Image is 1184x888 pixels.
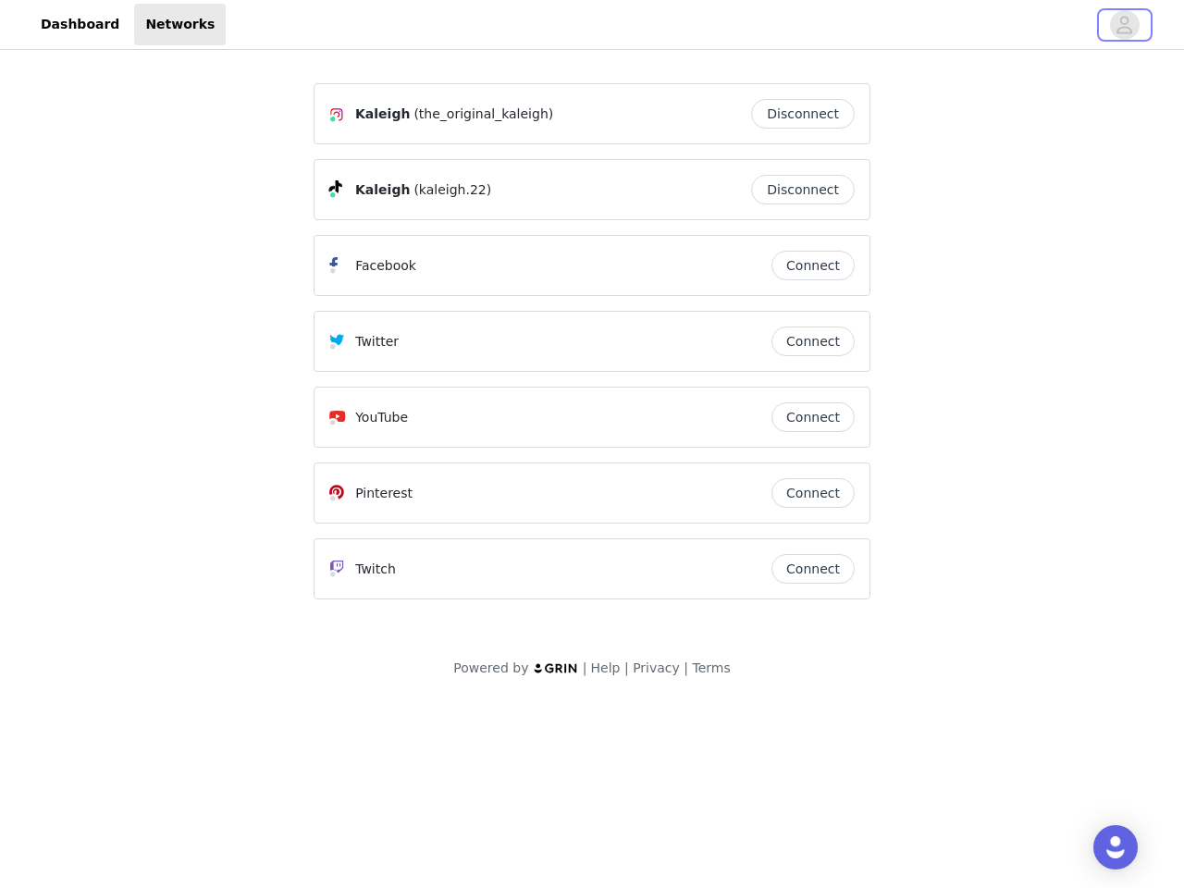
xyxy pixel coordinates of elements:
span: Powered by [453,660,528,675]
a: Privacy [633,660,680,675]
a: Dashboard [30,4,130,45]
button: Disconnect [751,175,855,204]
a: Networks [134,4,226,45]
p: Twitch [355,560,396,579]
span: (kaleigh.22) [413,180,491,200]
img: Instagram Icon [329,107,344,122]
button: Connect [771,478,855,508]
p: Facebook [355,256,416,276]
span: | [583,660,587,675]
div: avatar [1116,10,1133,40]
p: YouTube [355,408,408,427]
span: | [684,660,688,675]
span: (the_original_kaleigh) [413,105,553,124]
span: Kaleigh [355,105,410,124]
img: logo [533,662,579,674]
button: Connect [771,327,855,356]
button: Connect [771,554,855,584]
span: | [624,660,629,675]
button: Connect [771,251,855,280]
button: Connect [771,402,855,432]
div: Open Intercom Messenger [1093,825,1138,869]
p: Twitter [355,332,399,351]
p: Pinterest [355,484,413,503]
span: Kaleigh [355,180,410,200]
a: Help [591,660,621,675]
button: Disconnect [751,99,855,129]
a: Terms [692,660,730,675]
